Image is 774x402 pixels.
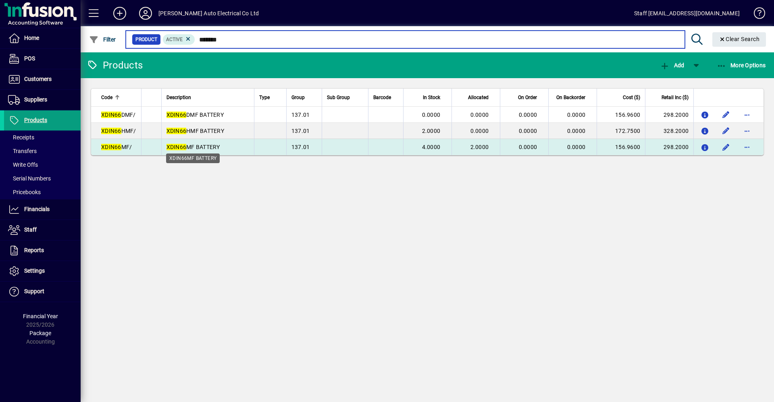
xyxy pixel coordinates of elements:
div: Group [291,93,317,102]
td: 172.7500 [597,123,645,139]
span: In Stock [423,93,440,102]
td: 156.9600 [597,107,645,123]
span: Clear Search [719,36,760,42]
button: Clear [712,32,766,47]
a: Knowledge Base [748,2,764,28]
button: More options [741,108,753,121]
span: 0.0000 [567,128,586,134]
button: More options [741,141,753,153]
div: Allocated [457,93,496,102]
span: Cost ($) [623,93,640,102]
span: Write Offs [8,162,38,168]
span: 0.0000 [519,128,537,134]
span: 0.0000 [422,112,441,118]
td: 156.9600 [597,139,645,155]
button: More options [741,124,753,137]
span: MF/ [101,144,132,150]
a: POS [4,49,81,69]
a: Reports [4,240,81,261]
span: Support [24,288,44,294]
span: DMF/ [101,112,136,118]
span: Filter [89,36,116,43]
mat-chip: Activation Status: Active [163,34,195,45]
span: HMF/ [101,128,136,134]
span: Reports [24,247,44,253]
em: XDIN66 [166,144,187,150]
span: MF BATTERY [166,144,220,150]
span: POS [24,55,35,62]
span: Transfers [8,148,37,154]
a: Write Offs [4,158,81,172]
span: Receipts [8,134,34,141]
span: Package [29,330,51,336]
span: 0.0000 [567,144,586,150]
em: XDIN66 [101,112,121,118]
button: Edit [720,124,732,137]
span: On Order [518,93,537,102]
span: Type [259,93,270,102]
div: On Backorder [553,93,593,102]
button: More Options [715,58,768,73]
span: Description [166,93,191,102]
span: 2.0000 [470,144,489,150]
span: Serial Numbers [8,175,51,182]
span: Customers [24,76,52,82]
div: Type [259,93,281,102]
a: Support [4,282,81,302]
a: Home [4,28,81,48]
span: 2.0000 [422,128,441,134]
span: Allocated [468,93,489,102]
button: Profile [133,6,158,21]
span: Financial Year [23,313,58,319]
div: In Stock [408,93,447,102]
span: Pricebooks [8,189,41,195]
span: 4.0000 [422,144,441,150]
em: XDIN66 [166,128,187,134]
span: Retail Inc ($) [662,93,689,102]
span: Active [166,37,183,42]
div: Products [87,59,143,72]
a: Pricebooks [4,185,81,199]
td: 298.2000 [645,107,693,123]
span: Settings [24,267,45,274]
span: Code [101,93,112,102]
button: Edit [720,108,732,121]
span: Staff [24,226,37,233]
a: Settings [4,261,81,281]
span: 137.01 [291,112,310,118]
td: 328.2000 [645,123,693,139]
button: Add [107,6,133,21]
span: 0.0000 [567,112,586,118]
span: On Backorder [556,93,585,102]
div: On Order [505,93,544,102]
div: Description [166,93,250,102]
em: XDIN66 [166,112,187,118]
a: Transfers [4,144,81,158]
span: Products [24,117,47,123]
div: Barcode [373,93,398,102]
a: Suppliers [4,90,81,110]
span: Add [660,62,684,68]
button: Filter [87,32,118,47]
a: Serial Numbers [4,172,81,185]
span: 137.01 [291,128,310,134]
span: Group [291,93,305,102]
span: 137.01 [291,144,310,150]
span: More Options [717,62,766,68]
div: Code [101,93,136,102]
td: 298.2000 [645,139,693,155]
a: Financials [4,199,81,220]
div: [PERSON_NAME] Auto Electrical Co Ltd [158,7,259,20]
span: Financials [24,206,50,212]
div: Sub Group [327,93,363,102]
em: XDIN66 [101,144,121,150]
a: Receipts [4,131,81,144]
div: Staff [EMAIL_ADDRESS][DOMAIN_NAME] [634,7,740,20]
button: Add [658,58,686,73]
span: Home [24,35,39,41]
span: Suppliers [24,96,47,103]
button: Edit [720,141,732,153]
span: Product [135,35,157,44]
a: Customers [4,69,81,89]
span: 0.0000 [470,112,489,118]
